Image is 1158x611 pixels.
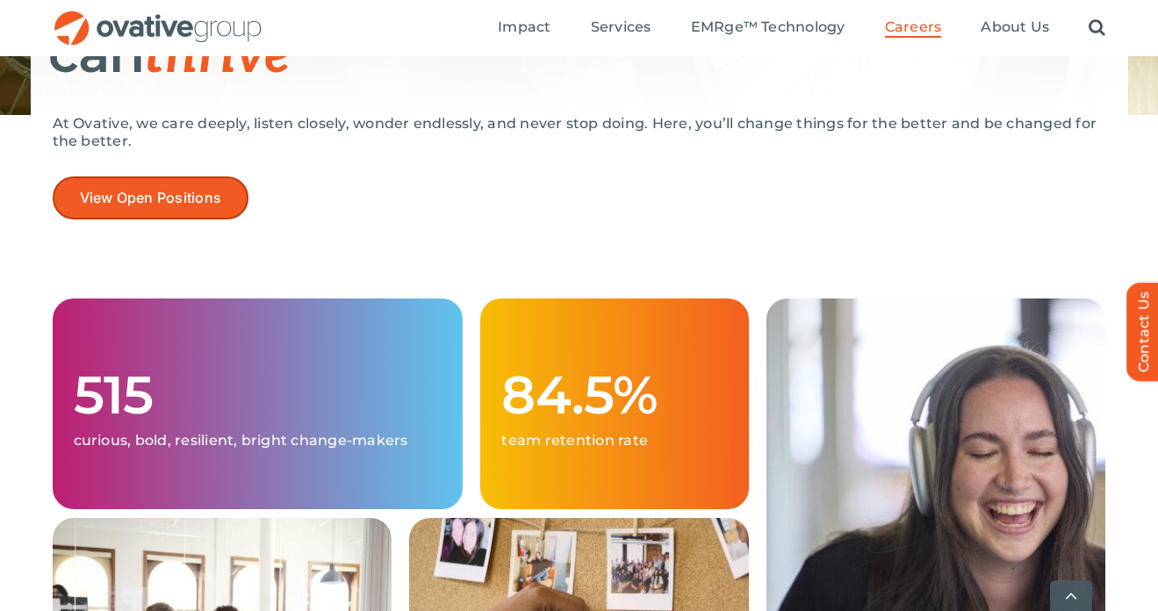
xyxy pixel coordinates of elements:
span: About Us [981,18,1049,36]
span: EMRge™ Technology [691,18,845,36]
p: team retention rate [501,432,727,449]
p: curious, bold, resilient, bright change-makers [74,432,442,449]
h1: 515 [74,367,442,423]
a: Services [591,18,651,38]
p: At Ovative, we care deeply, listen closely, wonder endlessly, and never stop doing. Here, you’ll ... [53,115,1106,150]
a: EMRge™ Technology [691,18,845,38]
span: View Open Positions [80,190,222,206]
h1: 84.5% [501,367,727,423]
a: About Us [981,18,1049,38]
a: Careers [885,18,942,38]
a: Search [1089,18,1105,38]
a: OG_Full_horizontal_RGB [53,9,263,25]
a: Impact [498,18,550,38]
span: thrive [144,25,291,88]
span: Impact [498,18,550,36]
span: Careers [885,18,942,36]
span: Services [591,18,651,36]
a: View Open Positions [53,176,249,219]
